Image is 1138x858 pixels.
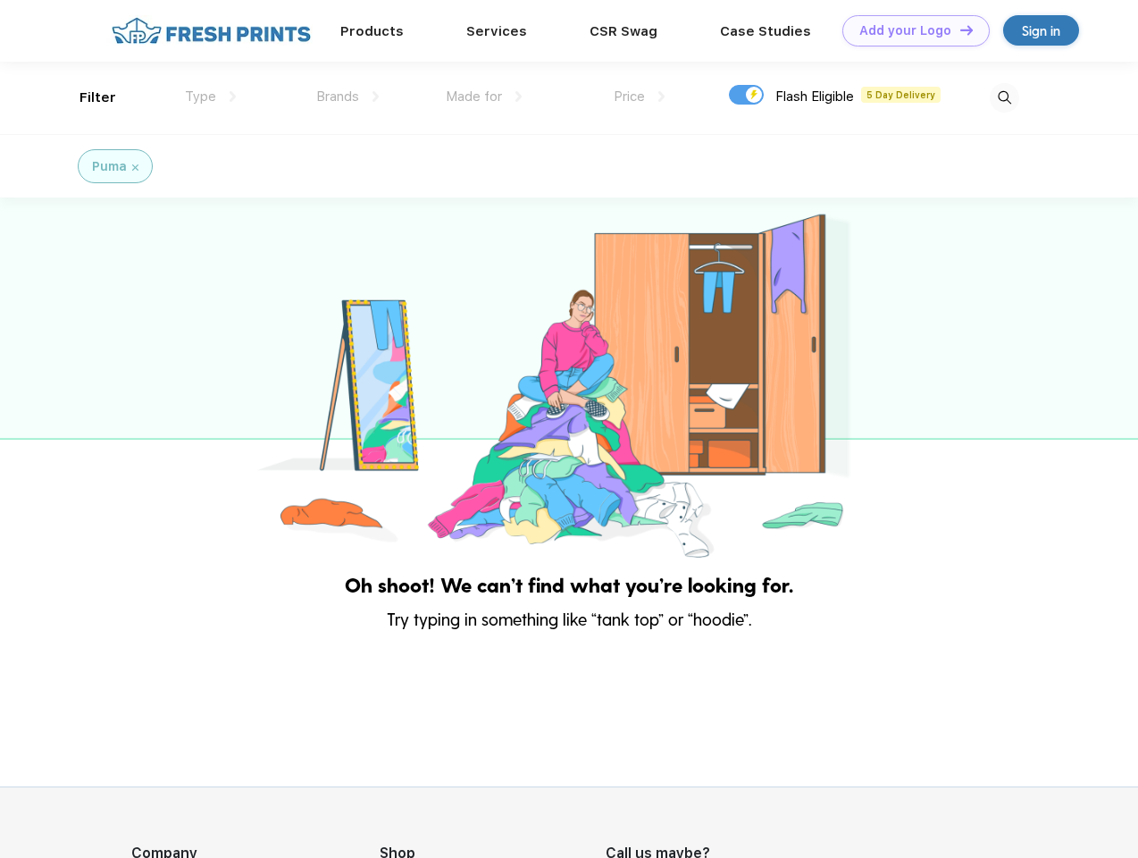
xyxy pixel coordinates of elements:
div: Filter [79,88,116,108]
div: Add your Logo [859,23,951,38]
img: desktop_search.svg [990,83,1019,113]
img: dropdown.png [372,91,379,102]
span: Made for [446,88,502,105]
div: Puma [92,157,127,176]
div: Sign in [1022,21,1060,41]
img: filter_cancel.svg [132,164,138,171]
img: dropdown.png [515,91,522,102]
img: DT [960,25,973,35]
span: Flash Eligible [775,88,854,105]
a: CSR Swag [590,23,657,39]
img: dropdown.png [658,91,665,102]
span: Type [185,88,216,105]
span: Brands [316,88,359,105]
a: Services [466,23,527,39]
img: dropdown.png [230,91,236,102]
img: fo%20logo%202.webp [106,15,316,46]
span: 5 Day Delivery [861,87,941,103]
a: Sign in [1003,15,1079,46]
a: Products [340,23,404,39]
span: Price [614,88,645,105]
